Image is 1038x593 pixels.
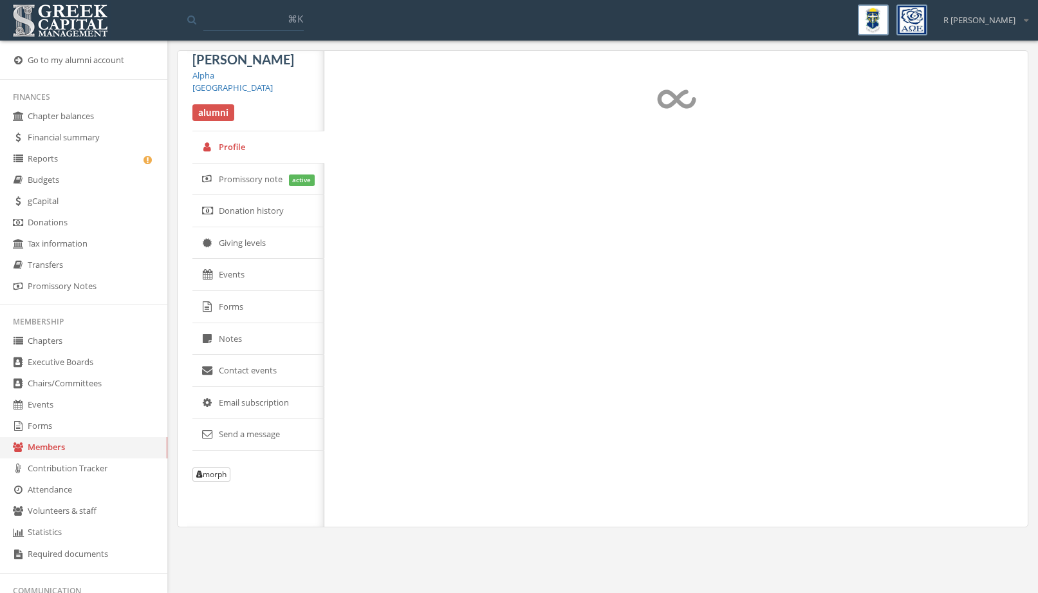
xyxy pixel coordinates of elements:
a: Contact events [192,355,324,387]
a: [GEOGRAPHIC_DATA] [192,82,273,93]
button: morph [192,467,230,482]
span: active [289,174,315,186]
a: Events [192,259,324,291]
span: ⌘K [288,12,303,25]
div: R [PERSON_NAME] [935,5,1028,26]
a: Promissory note [192,164,324,196]
a: Send a message [192,419,324,451]
a: Forms [192,291,324,323]
span: alumni [192,104,234,121]
span: [PERSON_NAME] [192,52,294,67]
a: Donation history [192,195,324,227]
a: Email subscription [192,387,324,419]
a: Alpha [192,70,214,81]
a: Notes [192,323,324,355]
a: Profile [192,131,324,164]
a: Giving levels [192,227,324,259]
span: R [PERSON_NAME] [943,14,1015,26]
